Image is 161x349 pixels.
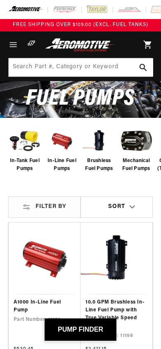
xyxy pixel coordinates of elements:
a: A1000 In-Line Fuel Pump [14,299,76,314]
span: Fuel Pumps [26,88,135,110]
summary: Filter By [9,197,80,218]
img: Mechanical Fuel Pumps [120,127,153,155]
a: In-Tank Fuel Pumps In-Tank Fuel Pumps [8,124,41,173]
a: Mechanical Fuel Pumps Mechanical Fuel Pumps [120,124,153,173]
summary: Menu [4,31,22,58]
a: In-Line Fuel Pumps In-Line Fuel Pumps [45,124,78,173]
span: FREE SHIPPING OVER $109.00 (EXCL. FUEL TANKS) [13,22,148,27]
span: Mechanical Fuel Pumps [120,157,153,173]
img: In-Tank Fuel Pumps [8,127,41,154]
button: PUMP FINDER [45,318,116,341]
img: Brushless Fuel Pumps [83,127,116,155]
a: Brushless Fuel Pumps Brushless Fuel Pumps [83,124,116,173]
span: In-Tank Fuel Pumps [8,157,41,173]
span: Filter By [36,203,66,210]
img: Aeromotive [44,38,117,52]
button: Search Part #, Category or Keyword [134,58,152,76]
a: 10.0 GPM Brushless In-Line Fuel Pump with True Variable Speed Controller [85,299,147,330]
img: In-Line Fuel Pumps [45,127,78,155]
input: Search Part #, Category or Keyword [9,58,153,76]
span: Brushless Fuel Pumps [83,157,116,173]
span: In-Line Fuel Pumps [45,157,78,173]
